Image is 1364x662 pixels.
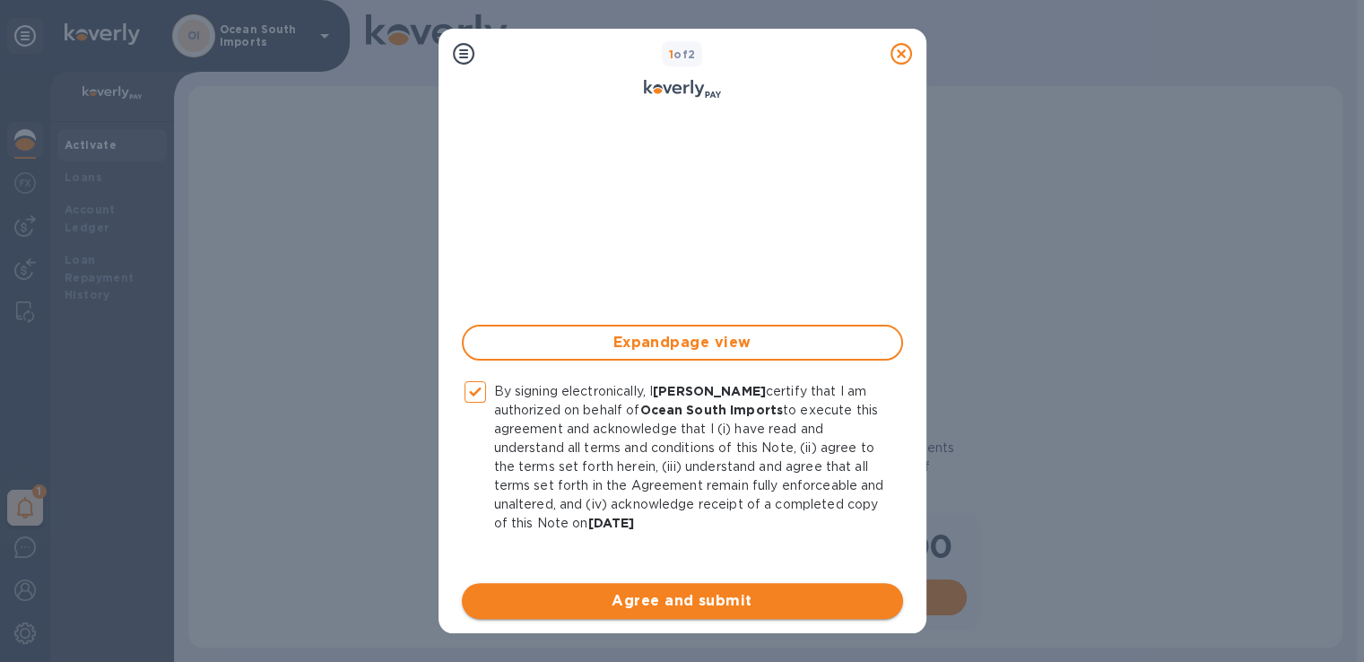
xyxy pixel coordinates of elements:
[462,583,903,619] button: Agree and submit
[478,332,887,353] span: Expand page view
[669,48,673,61] span: 1
[462,325,903,361] button: Expandpage view
[640,403,784,417] b: Ocean South Imports
[494,382,889,533] p: By signing electronically, I certify that I am authorized on behalf of to execute this agreement ...
[669,48,696,61] b: of 2
[653,384,766,398] b: [PERSON_NAME]
[476,590,889,612] span: Agree and submit
[587,516,634,530] b: [DATE]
